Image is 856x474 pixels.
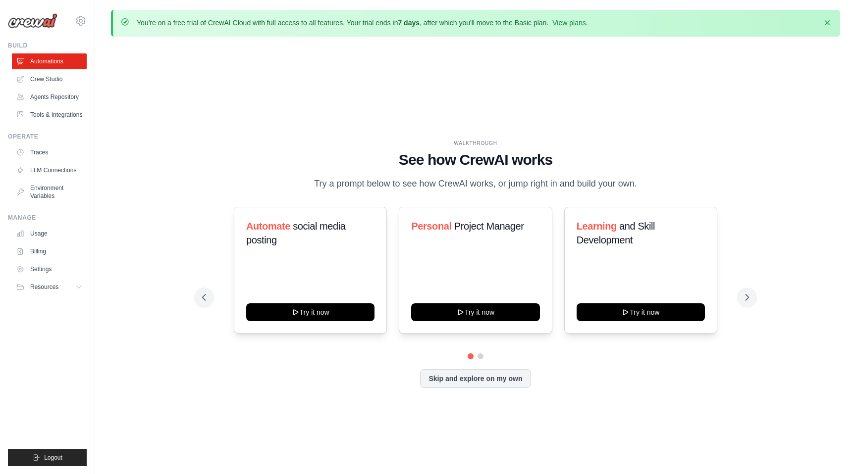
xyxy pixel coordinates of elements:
[12,53,87,69] a: Automations
[44,454,62,462] span: Logout
[420,369,531,388] button: Skip and explore on my own
[12,89,87,105] a: Agents Repository
[30,283,58,291] span: Resources
[202,140,749,147] div: WALKTHROUGH
[246,221,346,245] span: social media posting
[12,180,87,204] a: Environment Variables
[411,221,451,232] span: Personal
[454,221,524,232] span: Project Manager
[246,221,290,232] span: Automate
[552,19,586,27] a: View plans
[12,261,87,277] a: Settings
[8,42,87,49] div: Build
[246,303,374,321] button: Try it now
[12,162,87,178] a: LLM Connections
[12,279,87,295] button: Resources
[12,107,87,123] a: Tools & Integrations
[309,177,642,191] p: Try a prompt below to see how CrewAI works, or jump right in and build your own.
[577,303,705,321] button: Try it now
[8,13,57,28] img: Logo
[8,133,87,141] div: Operate
[12,226,87,241] a: Usage
[8,449,87,466] button: Logout
[12,243,87,259] a: Billing
[8,214,87,222] div: Manage
[398,19,420,27] strong: 7 days
[12,71,87,87] a: Crew Studio
[137,18,588,28] p: You're on a free trial of CrewAI Cloud with full access to all features. Your trial ends in , aft...
[12,144,87,160] a: Traces
[202,151,749,169] h1: See how CrewAI works
[411,303,539,321] button: Try it now
[577,221,617,232] span: Learning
